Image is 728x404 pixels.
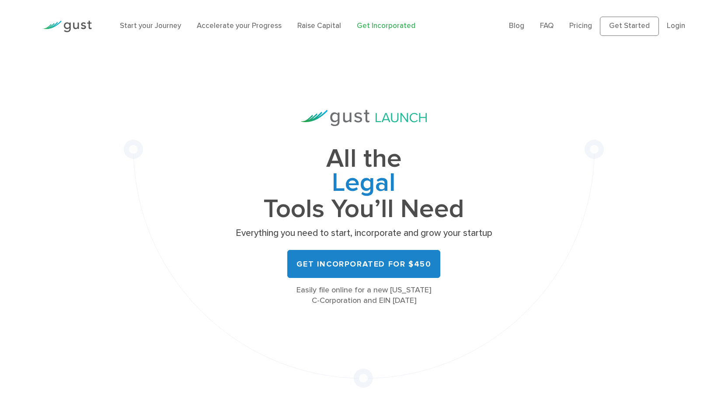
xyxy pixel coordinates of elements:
img: Gust Launch Logo [301,110,427,126]
a: Get Started [600,17,659,36]
a: Get Incorporated [357,21,415,30]
img: Gust Logo [43,21,92,32]
h1: All the Tools You’ll Need [233,147,495,221]
a: Blog [509,21,524,30]
span: Legal [233,171,495,197]
p: Everything you need to start, incorporate and grow your startup [233,227,495,239]
a: Accelerate your Progress [197,21,282,30]
a: FAQ [540,21,554,30]
a: Raise Capital [297,21,341,30]
a: Start your Journey [120,21,181,30]
a: Get Incorporated for $450 [287,250,440,278]
div: Easily file online for a new [US_STATE] C-Corporation and EIN [DATE] [233,285,495,306]
a: Pricing [569,21,592,30]
a: Login [667,21,685,30]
